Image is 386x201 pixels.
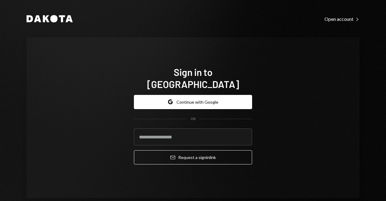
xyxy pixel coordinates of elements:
a: Open account [324,15,359,22]
div: Open account [324,16,359,22]
h1: Sign in to [GEOGRAPHIC_DATA] [134,66,252,90]
button: Request a signinlink [134,150,252,164]
button: Continue with Google [134,95,252,109]
div: OR [191,116,196,122]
